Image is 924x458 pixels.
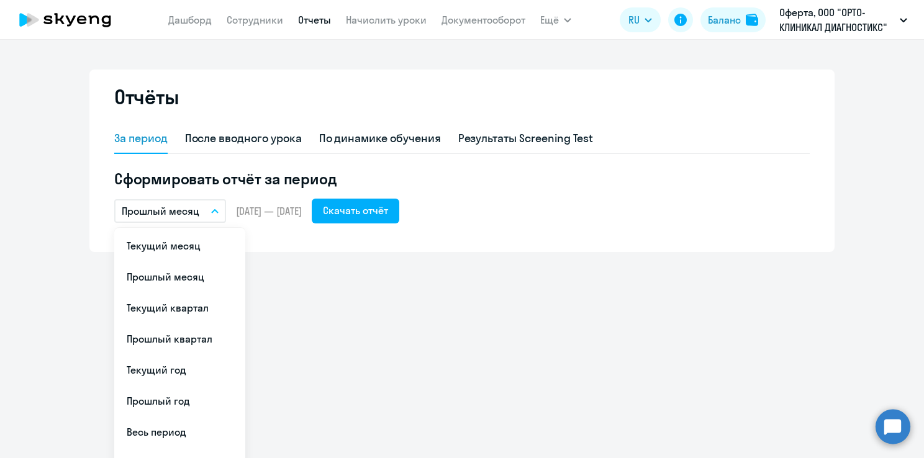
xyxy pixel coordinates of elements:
[122,204,199,218] p: Прошлый месяц
[114,169,810,189] h5: Сформировать отчёт за период
[114,84,179,109] h2: Отчёты
[540,12,559,27] span: Ещё
[185,130,302,146] div: После вводного урока
[319,130,441,146] div: По динамике обучения
[628,12,640,27] span: RU
[168,14,212,26] a: Дашборд
[312,199,399,223] button: Скачать отчёт
[236,204,302,218] span: [DATE] — [DATE]
[779,5,895,35] p: Оферта, ООО "ОРТО-КЛИНИКАЛ ДИАГНОСТИКС"
[700,7,766,32] button: Балансbalance
[540,7,571,32] button: Ещё
[620,7,661,32] button: RU
[773,5,913,35] button: Оферта, ООО "ОРТО-КЛИНИКАЛ ДИАГНОСТИКС"
[442,14,525,26] a: Документооборот
[346,14,427,26] a: Начислить уроки
[298,14,331,26] a: Отчеты
[746,14,758,26] img: balance
[323,203,388,218] div: Скачать отчёт
[114,199,226,223] button: Прошлый месяц
[458,130,594,146] div: Результаты Screening Test
[114,130,168,146] div: За период
[708,12,741,27] div: Баланс
[227,14,283,26] a: Сотрудники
